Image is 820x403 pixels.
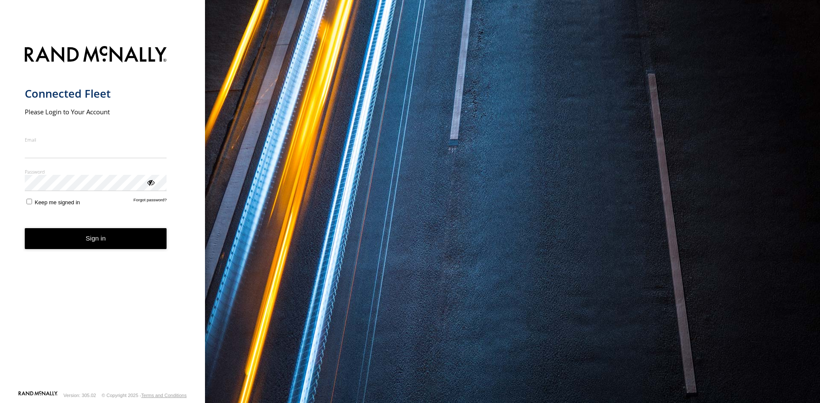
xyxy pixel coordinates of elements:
img: Rand McNally [25,44,167,66]
h2: Please Login to Your Account [25,107,167,116]
div: © Copyright 2025 - [102,393,187,398]
a: Terms and Conditions [141,393,187,398]
a: Visit our Website [18,391,58,400]
label: Email [25,136,167,143]
div: ViewPassword [146,178,155,186]
button: Sign in [25,228,167,249]
div: Version: 305.02 [64,393,96,398]
span: Keep me signed in [35,199,80,206]
label: Password [25,168,167,175]
a: Forgot password? [134,197,167,206]
h1: Connected Fleet [25,87,167,101]
input: Keep me signed in [26,199,32,204]
form: main [25,41,181,390]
